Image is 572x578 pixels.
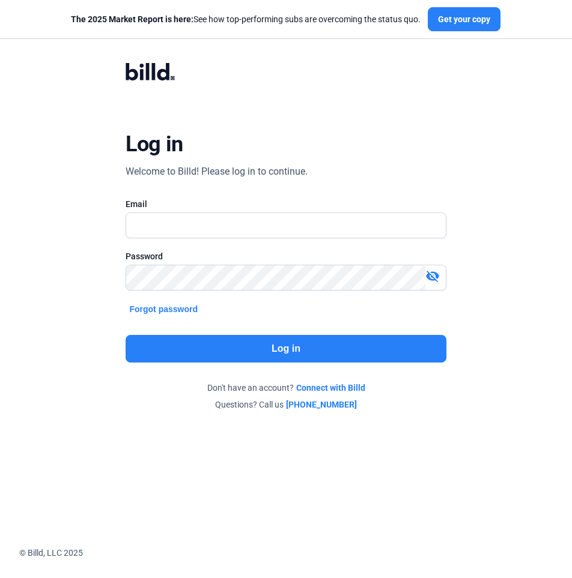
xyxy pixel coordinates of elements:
[126,131,183,157] div: Log in
[126,382,446,394] div: Don't have an account?
[71,13,421,25] div: See how top-performing subs are overcoming the status quo.
[126,335,446,363] button: Log in
[126,198,446,210] div: Email
[286,399,357,411] a: [PHONE_NUMBER]
[71,14,193,24] span: The 2025 Market Report is here:
[428,7,500,31] button: Get your copy
[425,269,440,283] mat-icon: visibility_off
[126,399,446,411] div: Questions? Call us
[126,250,446,262] div: Password
[126,164,308,179] div: Welcome to Billd! Please log in to continue.
[296,382,365,394] a: Connect with Billd
[126,303,201,316] button: Forgot password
